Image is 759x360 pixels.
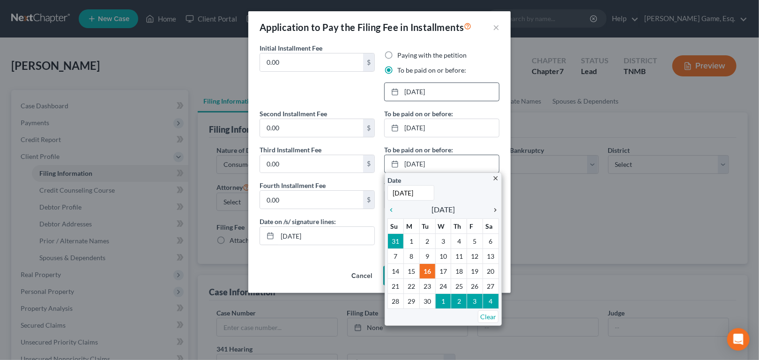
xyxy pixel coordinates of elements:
[260,180,326,190] label: Fourth Installment Fee
[403,264,419,279] td: 15
[388,279,404,294] td: 21
[385,155,499,173] a: [DATE]
[363,155,374,173] div: $
[483,234,499,249] td: 6
[384,145,453,155] label: To be paid on or before:
[451,219,467,234] th: Th
[260,109,327,119] label: Second Installment Fee
[388,219,404,234] th: Su
[419,264,435,279] td: 16
[403,279,419,294] td: 22
[483,219,499,234] th: Sa
[419,279,435,294] td: 23
[397,66,466,75] label: To be paid on or before:
[385,83,499,101] a: [DATE]
[384,109,453,119] label: To be paid on or before:
[487,204,499,215] a: chevron_right
[260,191,363,209] input: 0.00
[403,219,419,234] th: M
[403,294,419,309] td: 29
[467,249,483,264] td: 12
[435,264,451,279] td: 17
[435,249,451,264] td: 10
[419,234,435,249] td: 2
[467,279,483,294] td: 26
[388,234,404,249] td: 31
[435,279,451,294] td: 24
[277,227,374,245] input: MM/DD/YYYY
[467,264,483,279] td: 19
[432,204,455,215] span: [DATE]
[260,145,321,155] label: Third Installment Fee
[435,234,451,249] td: 3
[260,21,472,34] div: Application to Pay the Filing Fee in Installments
[451,234,467,249] td: 4
[383,266,499,285] button: Save to Client Document Storage
[387,175,401,185] label: Date
[260,43,322,53] label: Initial Installment Fee
[419,249,435,264] td: 9
[435,294,451,309] td: 1
[419,219,435,234] th: Tu
[385,119,499,137] a: [DATE]
[387,185,434,201] input: 1/1/2013
[403,234,419,249] td: 1
[451,294,467,309] td: 2
[451,279,467,294] td: 25
[388,264,404,279] td: 14
[260,53,363,71] input: 0.00
[363,191,374,209] div: $
[492,172,499,183] a: close
[492,175,499,182] i: close
[435,219,451,234] th: W
[478,310,499,323] a: Clear
[387,204,400,215] a: chevron_left
[467,294,483,309] td: 3
[451,264,467,279] td: 18
[363,53,374,71] div: $
[397,51,467,60] label: Paying with the petition
[467,219,483,234] th: F
[419,294,435,309] td: 30
[487,206,499,214] i: chevron_right
[727,328,750,351] div: Open Intercom Messenger
[388,249,404,264] td: 7
[387,206,400,214] i: chevron_left
[344,267,379,285] button: Cancel
[260,155,363,173] input: 0.00
[467,234,483,249] td: 5
[363,119,374,137] div: $
[483,264,499,279] td: 20
[384,180,453,190] label: To be paid on or before:
[483,279,499,294] td: 27
[493,22,499,33] button: ×
[403,249,419,264] td: 8
[483,294,499,309] td: 4
[483,249,499,264] td: 13
[388,294,404,309] td: 28
[260,217,336,226] label: Date on /s/ signature lines:
[451,249,467,264] td: 11
[260,119,363,137] input: 0.00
